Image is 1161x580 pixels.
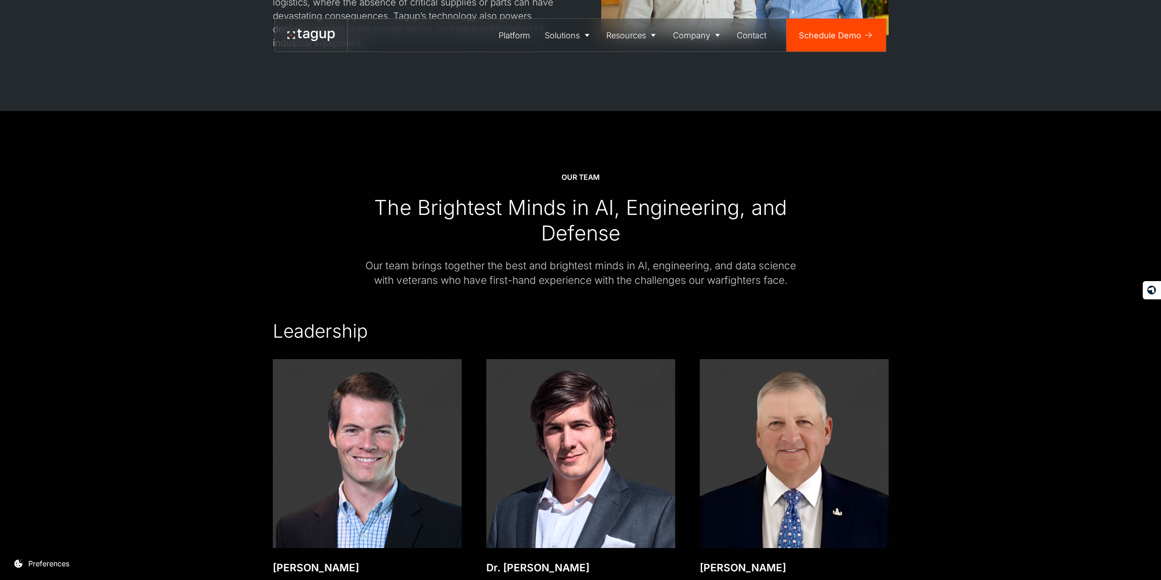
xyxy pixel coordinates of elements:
a: Resources [599,19,666,52]
div: Platform [499,29,530,42]
div: [PERSON_NAME] [700,560,792,575]
a: Company [666,19,730,52]
div: Company [673,29,710,42]
img: Dr. Will Vega-Brown [486,359,675,548]
div: Contact [737,29,766,42]
div: The Brightest Minds in AI, Engineering, and Defense [355,195,807,246]
div: Open bio popup [699,548,700,548]
div: Dr. [PERSON_NAME] [486,560,589,575]
div: Schedule Demo [799,29,861,42]
img: Paul Plemmons [700,359,889,548]
div: Our team brings together the best and brightest minds in AI, engineering, and data science with v... [355,258,807,287]
div: Resources [606,29,646,42]
img: Jon Garrity [273,359,462,548]
a: Contact [730,19,774,52]
h2: Leadership [273,320,368,342]
a: Open bio popup [486,359,675,548]
a: Solutions [537,19,599,52]
a: Platform [492,19,538,52]
a: Schedule Demo [786,19,886,52]
div: [PERSON_NAME] [273,560,363,575]
div: Solutions [545,29,580,42]
div: Preferences [28,558,69,569]
div: Open bio popup [272,548,273,548]
a: Open bio popup [273,359,462,548]
div: Our team [562,172,600,183]
a: Open bio popup [700,359,889,548]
